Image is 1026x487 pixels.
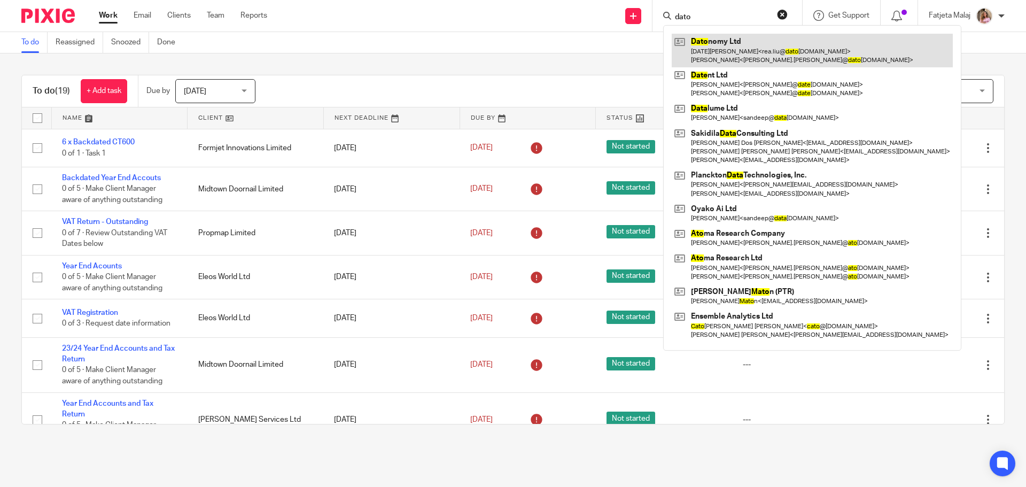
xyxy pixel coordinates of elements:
a: VAT Return - Outstanding [62,218,148,226]
span: 0 of 1 · Task 1 [62,150,106,157]
span: Get Support [828,12,869,19]
span: 0 of 5 · Make Client Manager aware of anything outstanding [62,273,162,292]
input: Search [674,13,770,22]
td: [PERSON_NAME] Services Ltd [188,392,324,447]
a: + Add task [81,79,127,103]
span: Not started [607,412,655,425]
td: Propmap Limited [188,211,324,255]
a: To do [21,32,48,53]
span: (19) [55,87,70,95]
td: [DATE] [323,299,460,337]
span: [DATE] [184,88,206,95]
span: Not started [607,181,655,195]
a: 6 x Backdated CT600 [62,138,135,146]
td: Midtown Doornail Limited [188,167,324,211]
span: 0 of 5 · Make Client Manager aware of anything outstanding [62,421,162,440]
td: [DATE] [323,167,460,211]
span: [DATE] [470,361,493,368]
a: Backdated Year End Accouts [62,174,161,182]
a: Reports [240,10,267,21]
a: Year End Accounts and Tax Return [62,400,153,418]
div: --- [743,359,858,370]
a: Reassigned [56,32,103,53]
td: Formjet Innovations Limited [188,129,324,167]
a: Snoozed [111,32,149,53]
span: Not started [607,225,655,238]
td: Eleos World Ltd [188,299,324,337]
a: Clients [167,10,191,21]
span: [DATE] [470,416,493,423]
span: [DATE] [470,314,493,322]
div: --- [743,414,858,425]
a: Team [207,10,224,21]
span: [DATE] [470,229,493,237]
span: 0 of 3 · Request date information [62,320,170,328]
a: VAT Registration [62,309,118,316]
a: Done [157,32,183,53]
span: 0 of 5 · Make Client Manager aware of anything outstanding [62,367,162,385]
img: Pixie [21,9,75,23]
p: Due by [146,86,170,96]
img: MicrosoftTeams-image%20(5).png [976,7,993,25]
span: [DATE] [470,185,493,192]
a: Email [134,10,151,21]
span: Not started [607,357,655,370]
td: [DATE] [323,337,460,392]
a: 23/24 Year End Accounts and Tax Return [62,345,175,363]
td: Midtown Doornail Limited [188,337,324,392]
a: Year End Acounts [62,262,122,270]
td: [DATE] [323,392,460,447]
span: Not started [607,311,655,324]
a: Work [99,10,118,21]
td: [DATE] [323,129,460,167]
span: [DATE] [470,273,493,281]
button: Clear [777,9,788,20]
span: Not started [607,140,655,153]
td: [DATE] [323,211,460,255]
h1: To do [33,86,70,97]
p: Fatjeta Malaj [929,10,970,21]
td: [DATE] [323,255,460,299]
span: 0 of 5 · Make Client Manager aware of anything outstanding [62,185,162,204]
span: Not started [607,269,655,283]
td: Eleos World Ltd [188,255,324,299]
span: [DATE] [470,144,493,152]
span: 0 of 7 · Review Outstanding VAT Dates below [62,229,167,248]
